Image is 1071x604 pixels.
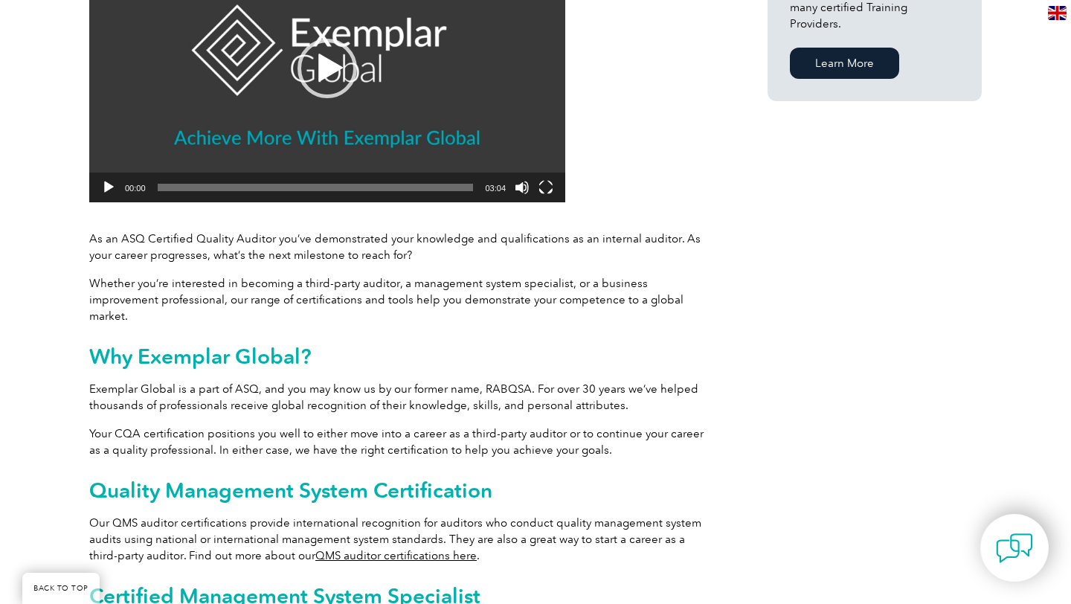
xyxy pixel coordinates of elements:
[89,425,714,458] p: Your CQA certification positions you well to either move into a career as a third-party auditor o...
[89,275,714,324] p: Whether you’re interested in becoming a third-party auditor, a management system specialist, or a...
[1048,6,1067,20] img: en
[538,180,553,195] button: Fullscreen
[22,573,100,604] a: BACK TO TOP
[790,48,899,79] a: Learn More
[515,180,530,195] button: Mute
[89,381,714,414] p: Exemplar Global is a part of ASQ, and you may know us by our former name, RABQSA. For over 30 yea...
[315,549,477,562] a: QMS auditor certifications here
[125,184,146,193] span: 00:00
[297,39,357,98] div: Play
[158,184,474,191] span: Time Slider
[89,478,714,502] h2: Quality Management System Certification
[101,180,116,195] button: Play
[89,231,714,263] p: As an ASQ Certified Quality Auditor you’ve demonstrated your knowledge and qualifications as an i...
[89,344,714,368] h2: Why Exemplar Global?
[485,184,506,193] span: 03:04
[996,530,1033,567] img: contact-chat.png
[89,515,714,564] p: Our QMS auditor certifications provide international recognition for auditors who conduct quality...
